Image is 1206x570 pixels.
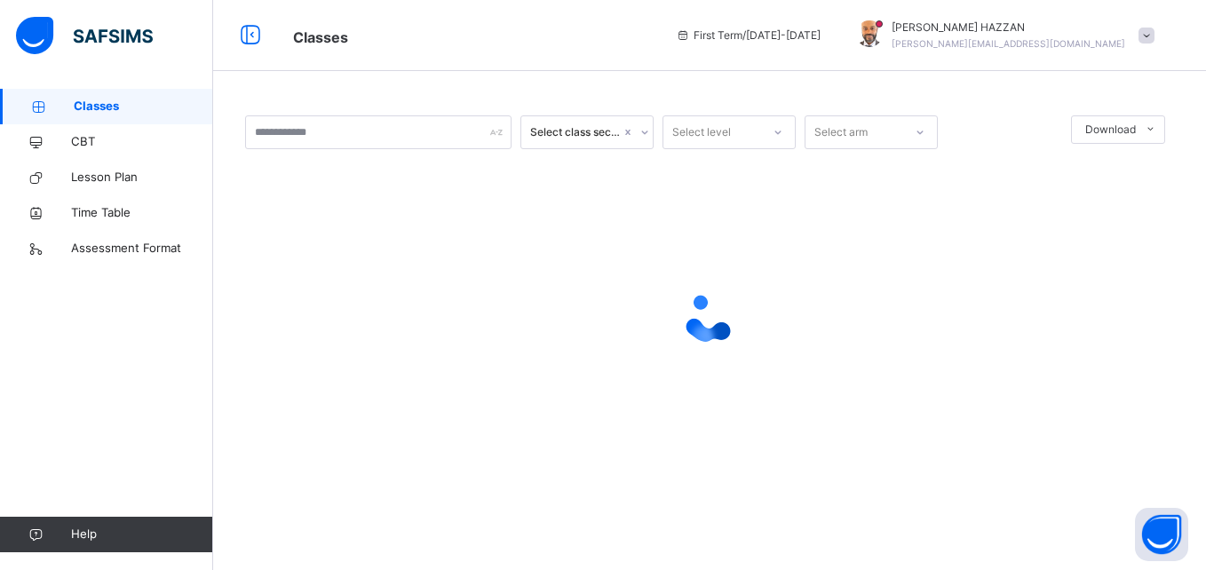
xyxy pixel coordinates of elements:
img: safsims [16,17,153,54]
span: Lesson Plan [71,169,213,186]
span: [PERSON_NAME] HAZZAN [892,20,1125,36]
div: MOSESHAZZAN [838,20,1163,51]
span: [PERSON_NAME][EMAIL_ADDRESS][DOMAIN_NAME] [892,38,1125,49]
button: Open asap [1135,508,1188,561]
span: Classes [74,98,213,115]
span: Classes [293,28,348,46]
span: Time Table [71,204,213,222]
span: Help [71,526,212,543]
div: Select class section [530,124,621,140]
span: Download [1085,122,1136,138]
div: Select arm [814,115,868,149]
span: CBT [71,133,213,151]
span: session/term information [676,28,821,44]
span: Assessment Format [71,240,213,257]
div: Select level [672,115,731,149]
